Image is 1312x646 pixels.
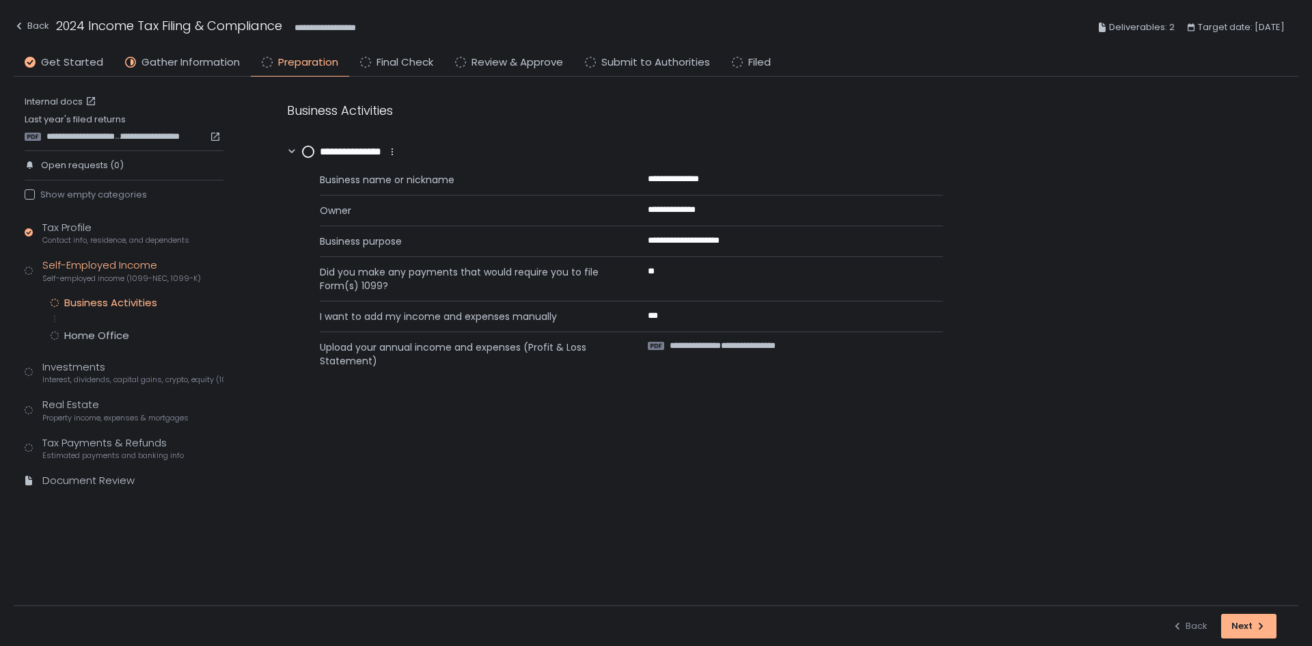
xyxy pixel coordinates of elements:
span: Self-employed income (1099-NEC, 1099-K) [42,273,201,284]
button: Back [14,16,49,39]
div: Tax Profile [42,220,189,246]
span: Deliverables: 2 [1109,19,1175,36]
div: Last year's filed returns [25,113,223,142]
span: Preparation [278,55,338,70]
span: Submit to Authorities [601,55,710,70]
div: Tax Payments & Refunds [42,435,184,461]
a: Internal docs [25,96,99,108]
div: Document Review [42,473,135,489]
span: Upload your annual income and expenses (Profit & Loss Statement) [320,340,615,368]
span: Gather Information [141,55,240,70]
span: Property income, expenses & mortgages [42,413,189,423]
span: Business purpose [320,234,615,248]
span: Target date: [DATE] [1198,19,1285,36]
span: Business name or nickname [320,173,615,187]
div: Real Estate [42,397,189,423]
div: Investments [42,360,223,386]
span: Get Started [41,55,103,70]
div: Back [1172,620,1207,632]
span: Estimated payments and banking info [42,450,184,461]
div: Back [14,18,49,34]
span: Contact info, residence, and dependents [42,235,189,245]
button: Next [1221,614,1276,638]
div: Business Activities [287,101,943,120]
span: Open requests (0) [41,159,124,172]
h1: 2024 Income Tax Filing & Compliance [56,16,282,35]
div: Home Office [64,329,129,342]
span: Review & Approve [471,55,563,70]
span: Filed [748,55,771,70]
span: Did you make any payments that would require you to file Form(s) 1099? [320,265,615,293]
div: Self-Employed Income [42,258,201,284]
span: I want to add my income and expenses manually [320,310,615,323]
span: Interest, dividends, capital gains, crypto, equity (1099s, K-1s) [42,375,223,385]
span: Final Check [377,55,433,70]
button: Back [1172,614,1207,638]
span: Owner [320,204,615,217]
div: Next [1231,620,1266,632]
div: Business Activities [64,296,157,310]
